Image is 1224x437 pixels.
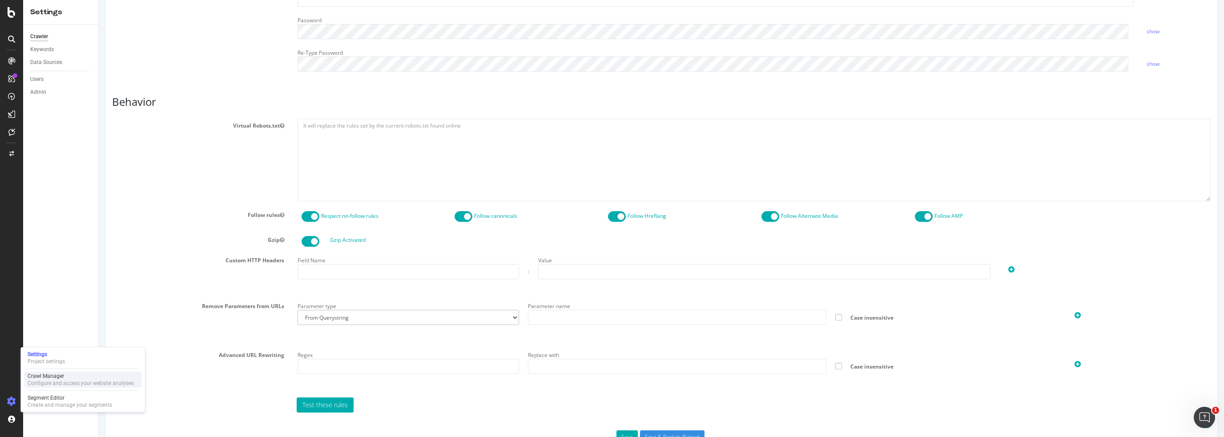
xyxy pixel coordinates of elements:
span: Case insensitive [745,314,941,321]
div: Configure and access your website analyses [28,380,134,387]
label: Follow canonicals [375,212,419,220]
div: Users [30,75,44,84]
a: SettingsProject settings [24,350,141,366]
label: Parameter type [199,299,238,310]
label: Virtual Robots.txt [7,119,192,129]
button: Follow rules [181,211,185,219]
div: Segment Editor [28,394,112,401]
label: Re-Type Password [199,46,244,56]
a: Test these rules [198,397,255,413]
a: show [1048,28,1061,35]
button: Gzip [181,236,185,244]
a: Admin [30,88,92,97]
label: Advanced URL Rewriting [7,348,192,359]
iframe: Intercom live chat [1194,407,1215,428]
label: Follow rules [7,208,192,219]
div: Admin [30,88,46,97]
div: Project settings [28,358,65,365]
button: Virtual Robots.txt [181,122,185,129]
a: Segment EditorCreate and manage your segments [24,393,141,409]
a: show [1048,60,1061,68]
div: Crawler [30,32,48,41]
label: Remove Parameters from URLs [7,299,192,310]
div: Settings [28,351,65,358]
label: Gzip [7,233,192,244]
a: Crawl ManagerConfigure and access your website analyses [24,372,141,388]
span: Case insensitive [745,363,941,370]
label: Follow Hreflang [529,212,568,220]
div: Data Sources [30,58,62,67]
div: Create and manage your segments [28,401,112,409]
div: : [429,268,431,275]
label: Parameter name [429,299,471,310]
a: Data Sources [30,58,92,67]
div: Keywords [30,45,54,54]
label: Gzip Activated [231,236,267,244]
label: Field Name [199,253,227,264]
label: Follow AMP [836,212,864,220]
label: Value [439,253,453,264]
span: 1 [1212,407,1219,414]
label: Replace with [429,348,460,359]
div: Settings [30,7,91,17]
label: Password [199,13,223,24]
div: Crawl Manager [28,373,134,380]
label: Follow Alternate Media [682,212,739,220]
a: Crawler [30,32,92,41]
h3: Behavior [13,96,1112,108]
a: Keywords [30,45,92,54]
label: Regex [199,348,214,359]
label: Respect no-follow rules [222,212,280,220]
label: Custom HTTP Headers [7,253,192,264]
a: Users [30,75,92,84]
